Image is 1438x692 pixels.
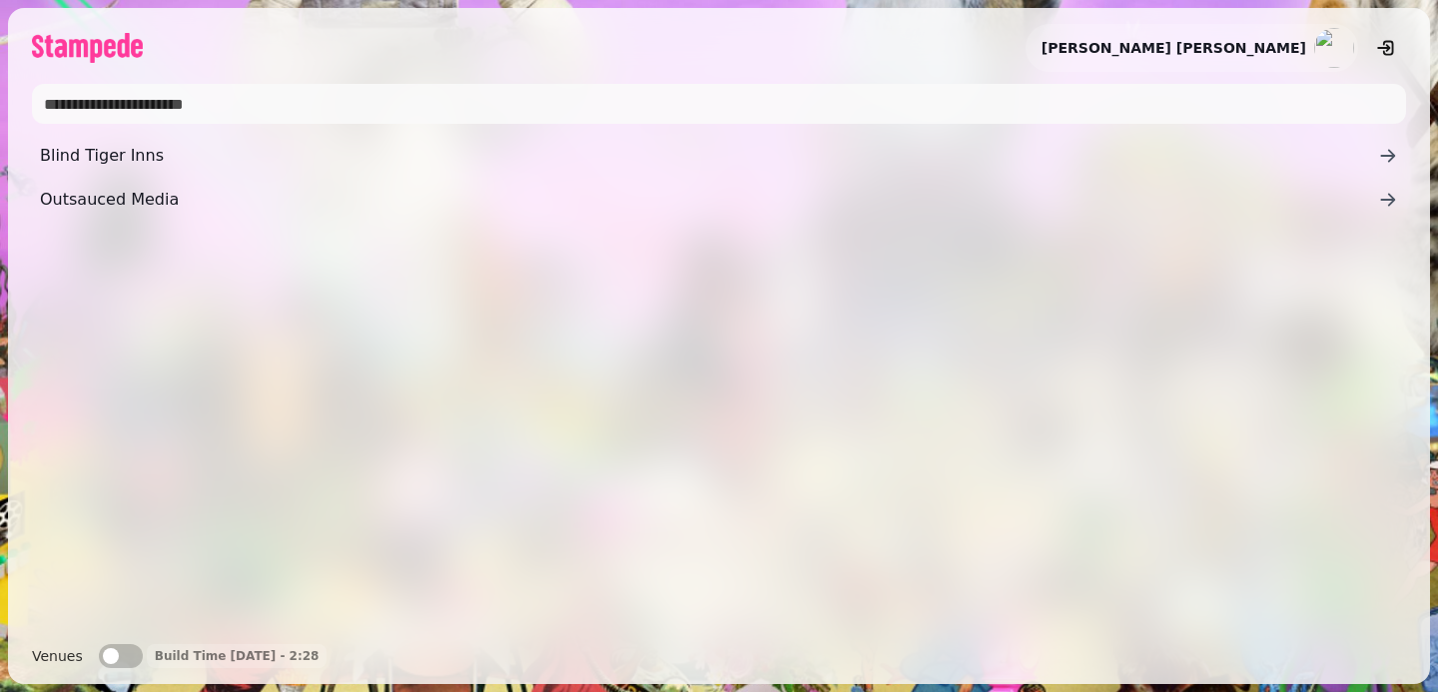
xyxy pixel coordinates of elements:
p: Build Time [DATE] - 2:28 [155,648,320,664]
img: aHR0cHM6Ly93d3cuZ3JhdmF0YXIuY29tL2F2YXRhci9kNzBhYjQ2NDZjMWY2YWU0NDg1MGFmOGU1ZWRhZGM1Yz9zPTE1MCZkP... [1314,28,1354,68]
img: logo [32,33,143,63]
a: Blind Tiger Inns [32,136,1406,176]
span: Blind Tiger Inns [40,144,1378,168]
label: Venues [32,644,83,668]
span: Outsauced Media [40,188,1378,212]
a: Outsauced Media [32,180,1406,220]
button: logout [1366,28,1406,68]
h2: [PERSON_NAME] [PERSON_NAME] [1042,38,1306,58]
